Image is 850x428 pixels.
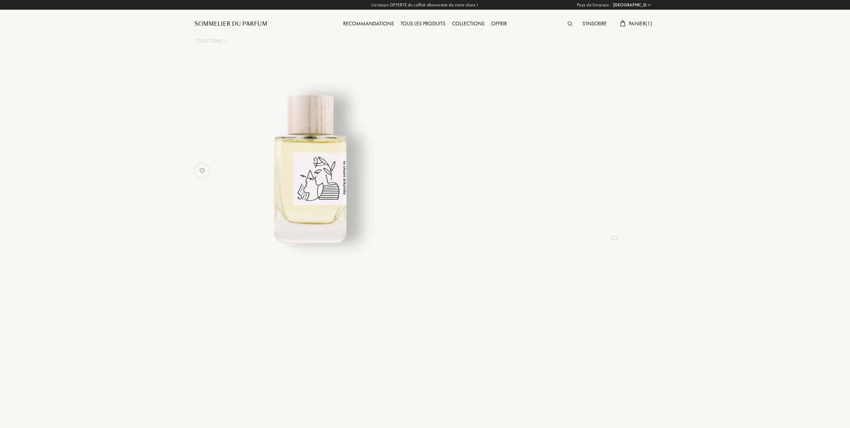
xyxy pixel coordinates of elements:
div: Tous les produits [397,20,449,28]
a: Recommandations [340,20,397,27]
a: Sommelier du Parfum [194,20,267,28]
img: cart.svg [620,20,625,26]
span: Pays de livraison : [577,2,611,8]
img: undefined undefined [227,85,393,250]
a: Collections [449,20,488,27]
img: search_icn.svg [568,21,572,26]
img: no_like_p.png [195,164,209,177]
div: S'inscrire [579,20,610,28]
a: Offrir [488,20,510,27]
a: Tous les produits [397,20,449,27]
a: Collections [194,37,223,44]
div: Recommandations [340,20,397,28]
span: Panier ( 1 ) [629,20,652,27]
div: Offrir [488,20,510,28]
img: arrow_w.png [647,2,652,7]
div: Collections [449,20,488,28]
a: S'inscrire [579,20,610,27]
div: / [225,37,227,44]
